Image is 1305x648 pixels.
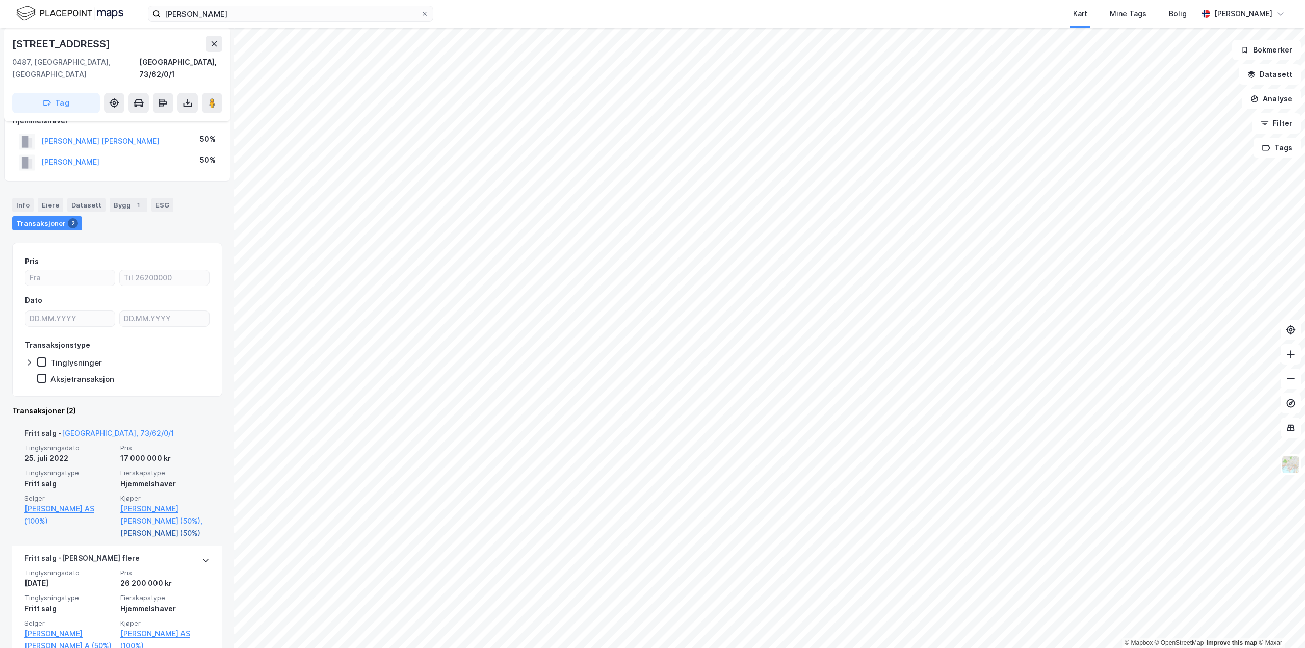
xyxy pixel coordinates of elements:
div: Fritt salg - [PERSON_NAME] flere [24,552,140,568]
a: [PERSON_NAME] [PERSON_NAME] (50%), [120,503,210,527]
span: Pris [120,444,210,452]
div: Pris [25,255,39,268]
img: Z [1281,455,1300,474]
div: Mine Tags [1110,8,1146,20]
span: Tinglysningstype [24,469,114,477]
div: 25. juli 2022 [24,452,114,464]
div: 2 [68,218,78,228]
div: 17 000 000 kr [120,452,210,464]
a: OpenStreetMap [1155,639,1204,646]
button: Bokmerker [1232,40,1301,60]
input: DD.MM.YYYY [25,311,115,326]
div: 50% [200,133,216,145]
span: Eierskapstype [120,469,210,477]
div: [STREET_ADDRESS] [12,36,112,52]
div: Info [12,198,34,212]
span: Tinglysningsdato [24,444,114,452]
a: Mapbox [1125,639,1153,646]
input: Fra [25,270,115,286]
iframe: Chat Widget [1254,599,1305,648]
div: [GEOGRAPHIC_DATA], 73/62/0/1 [139,56,222,81]
div: Transaksjoner (2) [12,405,222,417]
span: Tinglysningsdato [24,568,114,577]
span: Kjøper [120,494,210,503]
div: Eiere [38,198,63,212]
button: Tags [1254,138,1301,158]
div: 1 [133,200,143,210]
div: Hjemmelshaver [120,603,210,615]
a: Improve this map [1207,639,1257,646]
div: 26 200 000 kr [120,577,210,589]
div: Kart [1073,8,1087,20]
div: Aksjetransaksjon [50,374,114,384]
img: logo.f888ab2527a4732fd821a326f86c7f29.svg [16,5,123,22]
div: Transaksjoner [12,216,82,230]
div: Datasett [67,198,106,212]
div: 0487, [GEOGRAPHIC_DATA], [GEOGRAPHIC_DATA] [12,56,139,81]
span: Tinglysningstype [24,593,114,602]
input: Til 26200000 [120,270,209,286]
span: Kjøper [120,619,210,628]
div: Fritt salg [24,603,114,615]
div: 50% [200,154,216,166]
button: Datasett [1239,64,1301,85]
a: [PERSON_NAME] AS (100%) [24,503,114,527]
div: Dato [25,294,42,306]
div: Transaksjonstype [25,339,90,351]
span: Selger [24,494,114,503]
input: Søk på adresse, matrikkel, gårdeiere, leietakere eller personer [161,6,421,21]
a: [GEOGRAPHIC_DATA], 73/62/0/1 [62,429,174,437]
div: Bolig [1169,8,1187,20]
div: Tinglysninger [50,358,102,368]
button: Analyse [1242,89,1301,109]
span: Eierskapstype [120,593,210,602]
div: Fritt salg [24,478,114,490]
a: [PERSON_NAME] (50%) [120,527,210,539]
div: Fritt salg - [24,427,174,444]
span: Selger [24,619,114,628]
input: DD.MM.YYYY [120,311,209,326]
div: [DATE] [24,577,114,589]
button: Tag [12,93,100,113]
div: ESG [151,198,173,212]
div: Bygg [110,198,147,212]
div: [PERSON_NAME] [1214,8,1272,20]
span: Pris [120,568,210,577]
div: Hjemmelshaver [120,478,210,490]
button: Filter [1252,113,1301,134]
